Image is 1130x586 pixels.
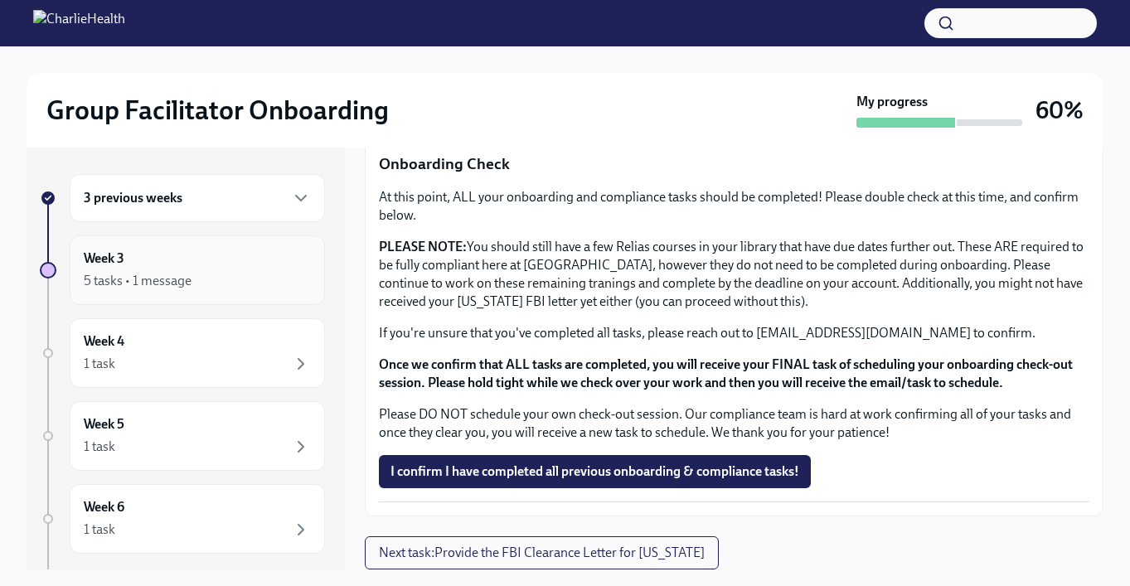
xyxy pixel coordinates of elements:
[379,188,1089,225] p: At this point, ALL your onboarding and compliance tasks should be completed! Please double check ...
[33,10,125,36] img: CharlieHealth
[365,536,719,569] button: Next task:Provide the FBI Clearance Letter for [US_STATE]
[379,455,811,488] button: I confirm I have completed all previous onboarding & compliance tasks!
[84,438,115,456] div: 1 task
[379,324,1089,342] p: If you're unsure that you've completed all tasks, please reach out to [EMAIL_ADDRESS][DOMAIN_NAME...
[84,272,192,290] div: 5 tasks • 1 message
[70,174,325,222] div: 3 previous weeks
[84,189,182,207] h6: 3 previous weeks
[84,332,124,351] h6: Week 4
[379,545,705,561] span: Next task : Provide the FBI Clearance Letter for [US_STATE]
[379,356,1073,390] strong: Once we confirm that ALL tasks are completed, you will receive your FINAL task of scheduling your...
[379,153,1089,175] p: Onboarding Check
[162,568,204,584] strong: [DATE]
[1035,95,1084,125] h3: 60%
[856,93,928,111] strong: My progress
[379,238,1089,311] p: You should still have a few Relias courses in your library that have due dates further out. These...
[84,498,124,516] h6: Week 6
[40,318,325,388] a: Week 41 task
[40,235,325,305] a: Week 35 tasks • 1 message
[70,568,204,584] span: Experience ends
[390,463,799,480] span: I confirm I have completed all previous onboarding & compliance tasks!
[46,94,389,127] h2: Group Facilitator Onboarding
[40,484,325,554] a: Week 61 task
[379,405,1089,442] p: Please DO NOT schedule your own check-out session. Our compliance team is hard at work confirming...
[84,249,124,268] h6: Week 3
[40,401,325,471] a: Week 51 task
[379,239,467,254] strong: PLEASE NOTE:
[84,521,115,539] div: 1 task
[84,415,124,433] h6: Week 5
[84,355,115,373] div: 1 task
